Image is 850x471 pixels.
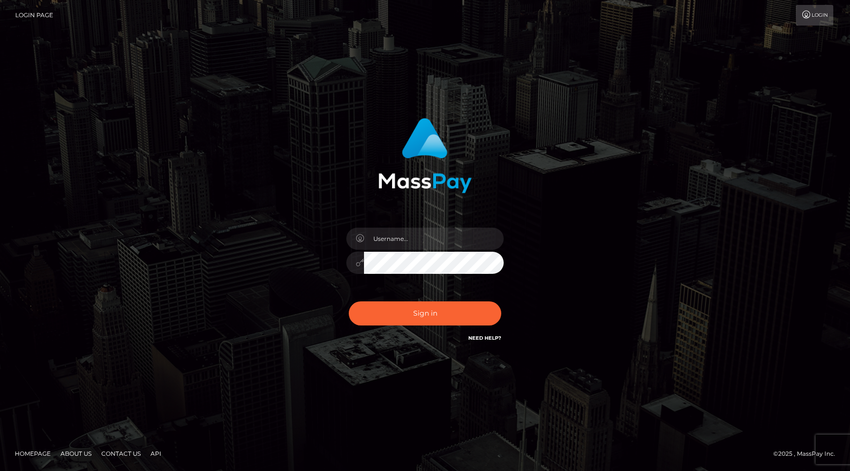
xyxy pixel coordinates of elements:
[57,446,95,461] a: About Us
[97,446,145,461] a: Contact Us
[15,5,53,26] a: Login Page
[147,446,165,461] a: API
[773,448,843,459] div: © 2025 , MassPay Inc.
[378,118,472,193] img: MassPay Login
[349,301,501,325] button: Sign in
[468,335,501,341] a: Need Help?
[11,446,55,461] a: Homepage
[364,228,504,250] input: Username...
[796,5,833,26] a: Login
